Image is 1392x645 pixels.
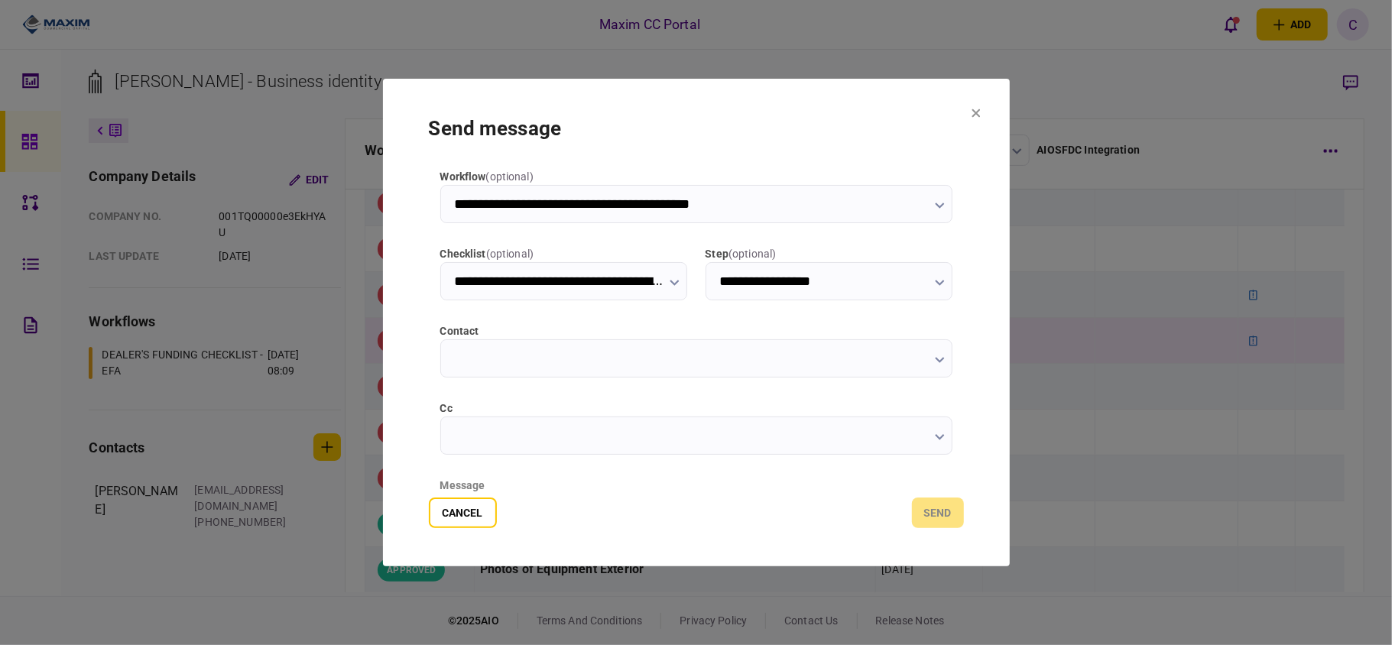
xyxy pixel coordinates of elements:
[486,248,534,260] span: ( optional )
[706,262,952,300] input: step
[440,185,952,223] input: workflow
[440,339,952,378] input: contact
[440,416,952,455] input: cc
[429,498,497,528] button: Cancel
[440,169,952,185] label: workflow
[728,248,776,260] span: ( optional )
[706,246,952,262] label: step
[486,170,534,183] span: ( optional )
[440,478,952,494] div: message
[440,262,687,300] input: checklist
[440,400,952,416] label: cc
[440,323,952,339] label: contact
[440,246,687,262] label: checklist
[429,117,964,140] h1: send message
